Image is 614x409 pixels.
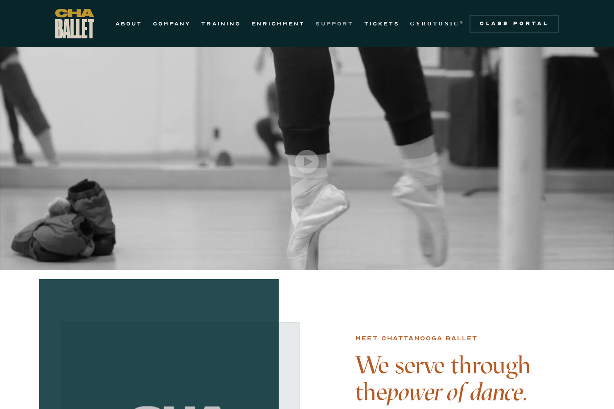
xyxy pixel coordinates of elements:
[470,15,559,33] a: Class Portal
[355,333,478,344] div: Meet chattanooga ballet
[355,352,534,405] h4: We serve through the
[316,18,354,29] a: SUPPORT
[115,18,142,29] a: ABOUT
[387,377,528,406] em: power of dance.
[364,18,400,29] a: TICKETS
[475,20,553,27] div: Class Portal
[201,18,241,29] a: TRAINING
[153,18,190,29] a: COMPANY
[410,21,460,27] strong: GYROTONIC
[55,9,94,38] a: home
[251,18,305,29] a: ENRICHMENT
[410,18,465,29] a: GYROTONIC®
[460,20,465,25] sup: ®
